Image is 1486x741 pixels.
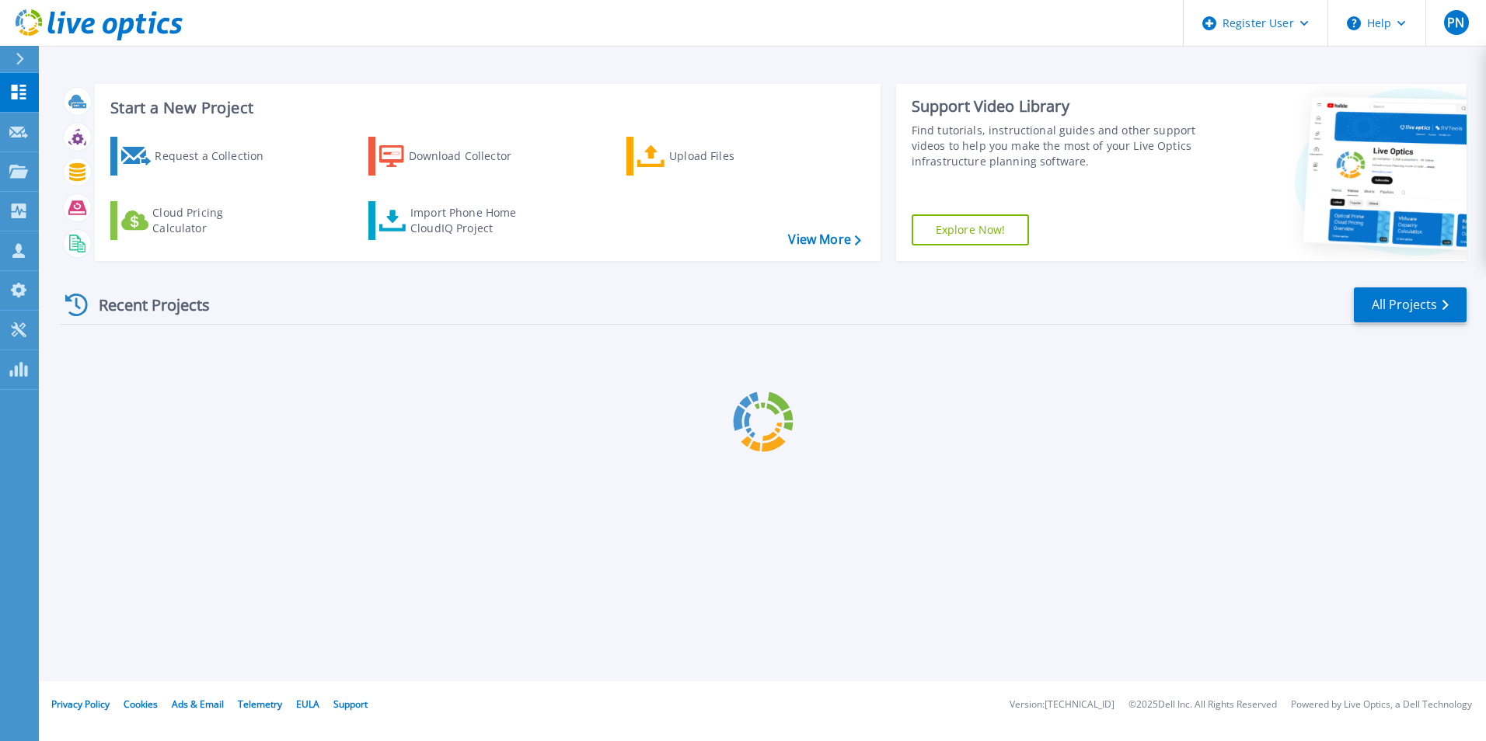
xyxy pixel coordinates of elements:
h3: Start a New Project [110,99,860,117]
a: Cloud Pricing Calculator [110,201,284,240]
li: © 2025 Dell Inc. All Rights Reserved [1128,700,1277,710]
a: Request a Collection [110,137,284,176]
a: Download Collector [368,137,542,176]
a: Explore Now! [912,214,1030,245]
a: Cookies [124,698,158,711]
div: Upload Files [669,141,794,172]
div: Download Collector [409,141,533,172]
a: Ads & Email [172,698,224,711]
div: Import Phone Home CloudIQ Project [410,205,532,236]
a: Privacy Policy [51,698,110,711]
div: Recent Projects [60,286,231,324]
a: All Projects [1354,287,1467,322]
div: Cloud Pricing Calculator [152,205,277,236]
div: Find tutorials, instructional guides and other support videos to help you make the most of your L... [912,123,1202,169]
div: Support Video Library [912,96,1202,117]
a: EULA [296,698,319,711]
a: Support [333,698,368,711]
a: View More [788,232,860,247]
li: Version: [TECHNICAL_ID] [1010,700,1114,710]
div: Request a Collection [155,141,279,172]
a: Upload Files [626,137,800,176]
li: Powered by Live Optics, a Dell Technology [1291,700,1472,710]
span: PN [1447,16,1464,29]
a: Telemetry [238,698,282,711]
